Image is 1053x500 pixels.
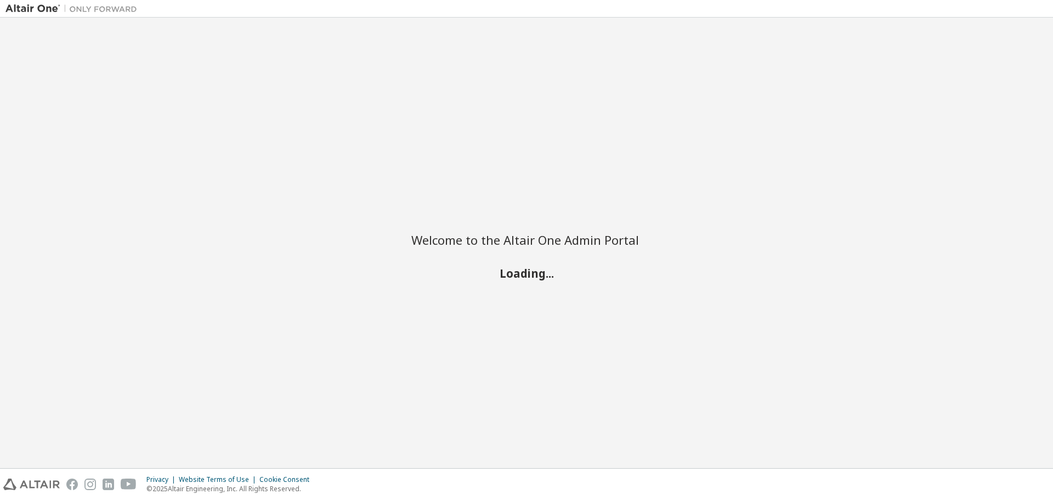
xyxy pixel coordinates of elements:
[3,479,60,490] img: altair_logo.svg
[146,475,179,484] div: Privacy
[146,484,316,493] p: © 2025 Altair Engineering, Inc. All Rights Reserved.
[411,266,642,280] h2: Loading...
[179,475,259,484] div: Website Terms of Use
[259,475,316,484] div: Cookie Consent
[411,232,642,248] h2: Welcome to the Altair One Admin Portal
[84,479,96,490] img: instagram.svg
[5,3,143,14] img: Altair One
[103,479,114,490] img: linkedin.svg
[66,479,78,490] img: facebook.svg
[121,479,137,490] img: youtube.svg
